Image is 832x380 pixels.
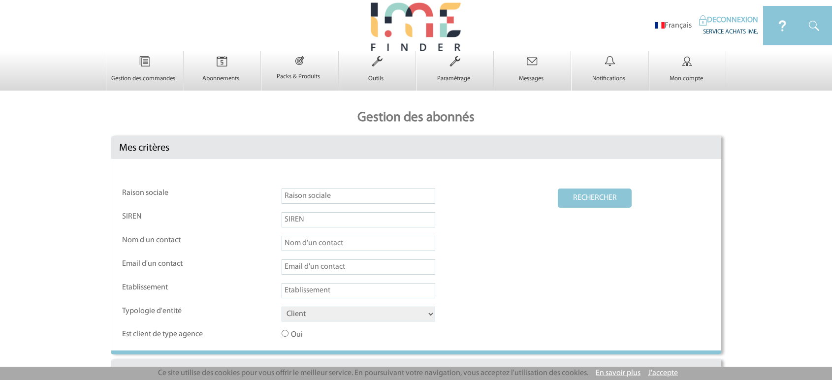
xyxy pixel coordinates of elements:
a: Messages [494,66,571,83]
a: Paramétrage [416,66,493,83]
p: Paramétrage [416,75,491,83]
div: SERVICE ACHATS IME, [699,26,758,36]
p: Packs & Produits [261,73,336,81]
img: IDEAL Meetings & Events [802,6,832,45]
img: Paramétrage [435,51,475,72]
button: RECHERCHER [558,189,632,208]
span: Ce site utilise des cookies pour vous offrir le meilleur service. En poursuivant votre navigation... [158,369,588,377]
img: Messages [512,51,552,72]
p: Outils [339,75,414,83]
p: Notifications [572,75,646,83]
img: Packs & Produits [281,51,319,70]
li: Français [655,21,692,31]
p: Gestion des commandes [106,75,181,83]
label: Typologie d'entité [122,307,211,316]
input: Email d'un contact [282,259,435,275]
a: En savoir plus [596,369,640,377]
img: IDEAL Meetings & Events [699,15,707,26]
img: Mon compte [667,51,707,72]
img: Outils [357,51,397,72]
img: Abonnements [202,51,242,72]
img: Gestion des commandes [125,51,165,72]
input: SIREN [282,212,435,227]
input: Nom d'un contact [282,236,435,251]
p: Gestion des abonnés [106,100,726,136]
p: Messages [494,75,569,83]
label: Oui [282,330,370,340]
p: Abonnements [184,75,258,83]
a: Outils [339,66,416,83]
input: Raison sociale [282,189,435,204]
label: Email d'un contact [122,259,211,269]
label: Etablissement [122,283,211,292]
label: SIREN [122,212,211,222]
img: IDEAL Meetings & Events [763,6,802,45]
a: Gestion des commandes [106,66,183,83]
label: Est client de type agence [122,330,211,339]
p: Mon compte [649,75,724,83]
a: J'accepte [648,369,678,377]
input: Etablissement [282,283,435,298]
img: fr [655,22,665,29]
label: Raison sociale [122,189,211,198]
div: Mes critères [111,136,721,159]
a: Abonnements [184,66,261,83]
a: Packs & Produits [261,64,338,81]
a: Mon compte [649,66,726,83]
label: Nom d'un contact [122,236,211,245]
img: Notifications [590,51,630,72]
a: Notifications [572,66,648,83]
a: DECONNEXION [699,16,758,24]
